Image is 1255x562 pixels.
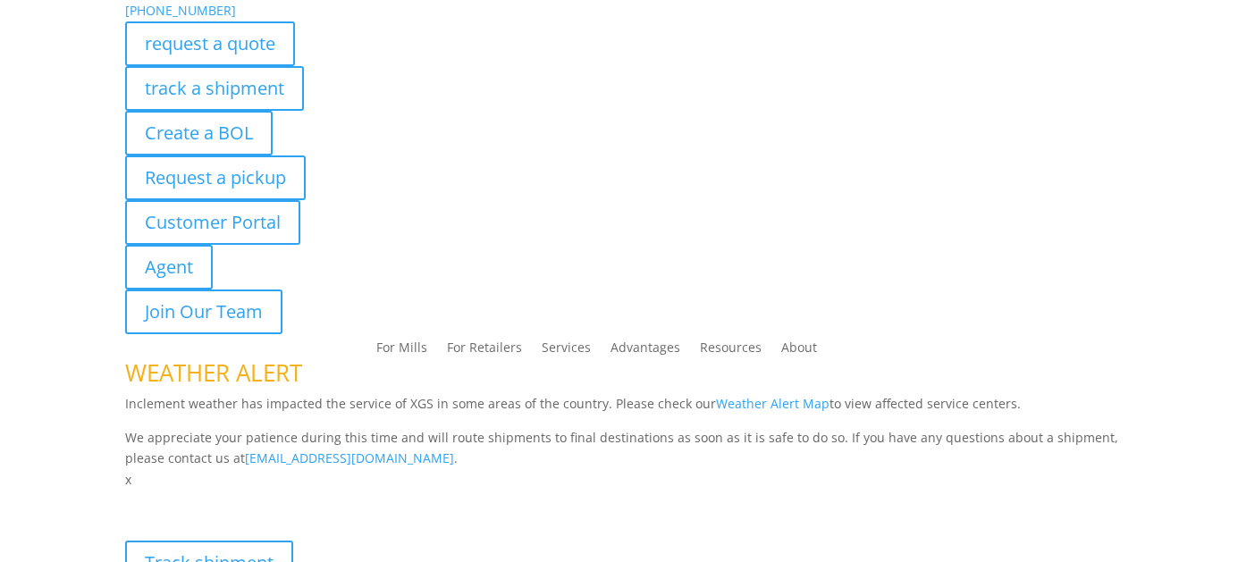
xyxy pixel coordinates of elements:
[125,393,1129,427] p: Inclement weather has impacted the service of XGS in some areas of the country. Please check our ...
[125,21,295,66] a: request a quote
[447,341,522,361] a: For Retailers
[125,111,273,155] a: Create a BOL
[125,493,524,510] b: Visibility, transparency, and control for your entire supply chain.
[125,66,304,111] a: track a shipment
[781,341,817,361] a: About
[700,341,762,361] a: Resources
[125,245,213,289] a: Agent
[125,356,302,389] span: WEATHER ALERT
[125,427,1129,470] p: We appreciate your patience during this time and will route shipments to final destinations as so...
[125,469,1129,491] p: x
[125,200,300,245] a: Customer Portal
[542,341,591,361] a: Services
[125,2,236,19] a: [PHONE_NUMBER]
[716,395,830,412] a: Weather Alert Map
[245,449,454,466] a: [EMAIL_ADDRESS][DOMAIN_NAME]
[611,341,680,361] a: Advantages
[125,289,282,334] a: Join Our Team
[125,155,306,200] a: Request a pickup
[376,341,427,361] a: For Mills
